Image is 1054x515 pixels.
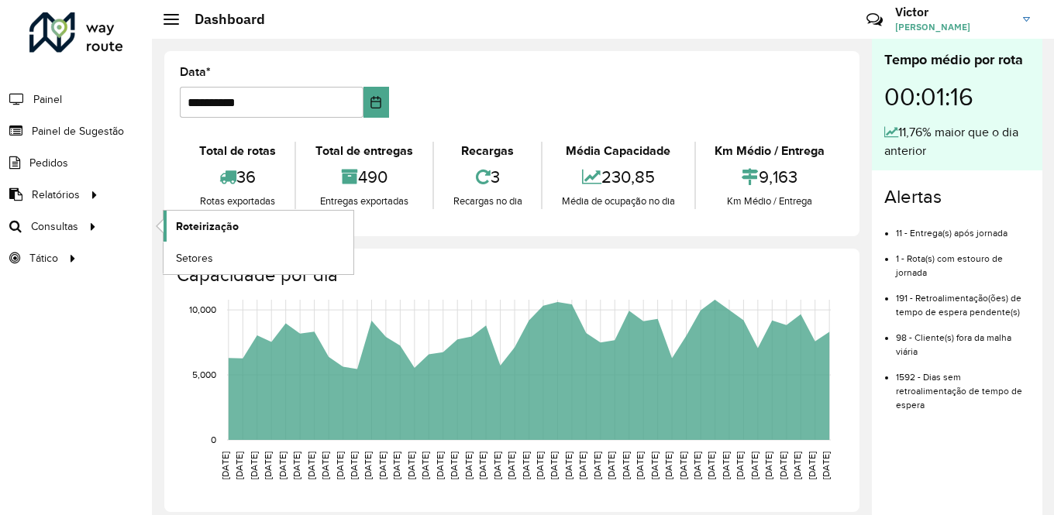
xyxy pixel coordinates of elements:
div: Média Capacidade [546,142,690,160]
li: 11 - Entrega(s) após jornada [896,215,1030,240]
text: 0 [211,434,216,445]
div: Total de entregas [300,142,428,160]
button: Choose Date [363,87,389,118]
div: Recargas [438,142,537,160]
div: Rotas exportadas [184,194,291,209]
label: Data [180,63,211,81]
div: 9,163 [700,160,840,194]
div: 3 [438,160,537,194]
div: 36 [184,160,291,194]
text: [DATE] [563,451,573,479]
text: [DATE] [735,451,745,479]
div: 00:01:16 [884,70,1030,123]
text: [DATE] [335,451,345,479]
li: 191 - Retroalimentação(ões) de tempo de espera pendente(s) [896,280,1030,319]
text: [DATE] [363,451,373,479]
text: [DATE] [521,451,531,479]
div: 490 [300,160,428,194]
text: [DATE] [577,451,587,479]
text: [DATE] [606,451,616,479]
span: Painel [33,91,62,108]
div: Tempo médio por rota [884,50,1030,70]
li: 1 - Rota(s) com estouro de jornada [896,240,1030,280]
h3: Victor [895,5,1011,19]
span: Roteirização [176,218,239,235]
text: [DATE] [477,451,487,479]
div: 11,76% maior que o dia anterior [884,123,1030,160]
text: [DATE] [406,451,416,479]
div: Recargas no dia [438,194,537,209]
text: [DATE] [678,451,688,479]
text: [DATE] [349,451,359,479]
text: [DATE] [535,451,545,479]
div: Entregas exportadas [300,194,428,209]
span: Consultas [31,218,78,235]
text: 10,000 [189,304,216,314]
text: [DATE] [721,451,731,479]
h4: Capacidade por dia [177,264,844,287]
span: Pedidos [29,155,68,171]
div: Km Médio / Entrega [700,194,840,209]
text: [DATE] [463,451,474,479]
text: [DATE] [506,451,516,479]
text: [DATE] [692,451,702,479]
text: [DATE] [792,451,802,479]
text: [DATE] [249,451,259,479]
text: 5,000 [192,369,216,379]
text: [DATE] [234,451,244,479]
h2: Dashboard [179,11,265,28]
text: [DATE] [763,451,773,479]
span: Relatórios [32,187,80,203]
text: [DATE] [549,451,559,479]
text: [DATE] [621,451,631,479]
li: 98 - Cliente(s) fora da malha viária [896,319,1030,359]
text: [DATE] [377,451,387,479]
text: [DATE] [291,451,301,479]
text: [DATE] [778,451,788,479]
span: Setores [176,250,213,266]
li: 1592 - Dias sem retroalimentação de tempo de espera [896,359,1030,412]
text: [DATE] [592,451,602,479]
text: [DATE] [821,451,831,479]
a: Contato Rápido [858,3,891,36]
text: [DATE] [649,451,660,479]
text: [DATE] [635,451,645,479]
a: Roteirização [164,211,353,242]
div: Média de ocupação no dia [546,194,690,209]
text: [DATE] [435,451,445,479]
text: [DATE] [306,451,316,479]
text: [DATE] [807,451,817,479]
text: [DATE] [263,451,273,479]
text: [DATE] [320,451,330,479]
text: [DATE] [277,451,288,479]
div: 230,85 [546,160,690,194]
span: [PERSON_NAME] [895,20,1011,34]
span: Tático [29,250,58,266]
text: [DATE] [749,451,759,479]
h4: Alertas [884,186,1030,208]
text: [DATE] [492,451,502,479]
div: Total de rotas [184,142,291,160]
text: [DATE] [706,451,716,479]
div: Km Médio / Entrega [700,142,840,160]
a: Setores [164,242,353,273]
text: [DATE] [663,451,673,479]
text: [DATE] [420,451,430,479]
text: [DATE] [449,451,459,479]
text: [DATE] [220,451,230,479]
span: Painel de Sugestão [32,123,124,139]
text: [DATE] [391,451,401,479]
